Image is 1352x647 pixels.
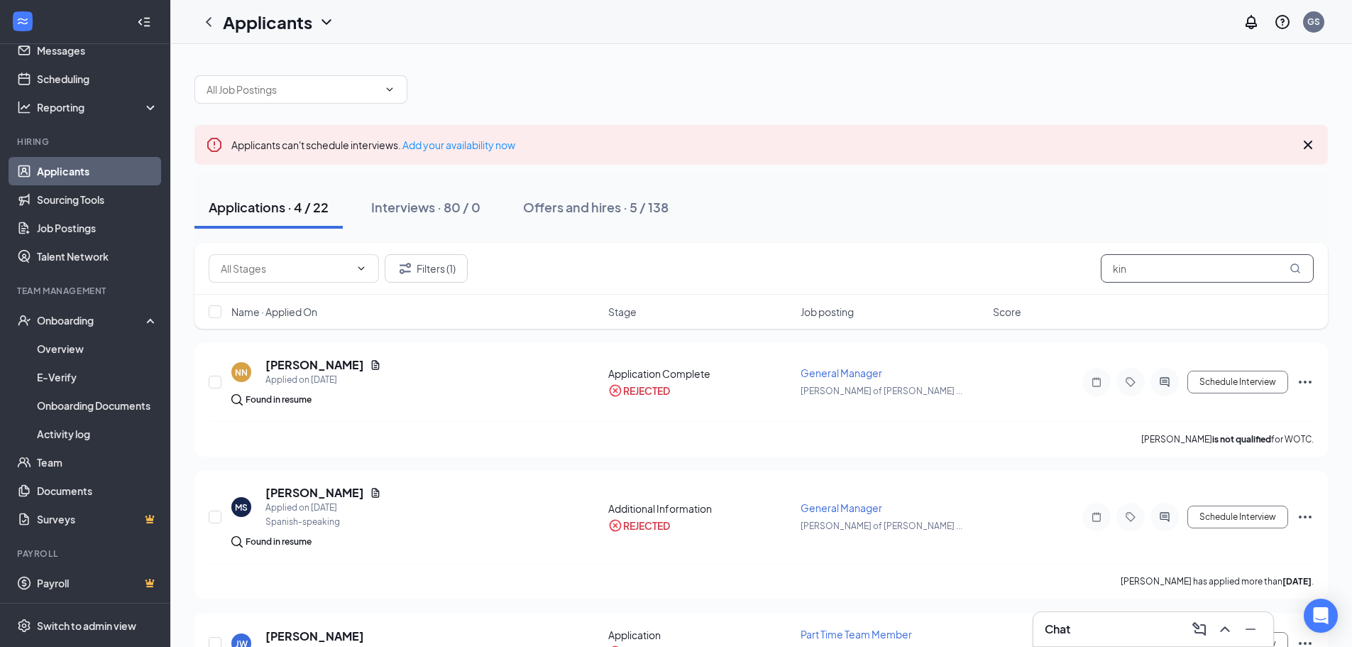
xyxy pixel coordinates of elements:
[384,84,395,95] svg: ChevronDown
[1187,506,1288,528] button: Schedule Interview
[1307,16,1320,28] div: GS
[37,36,158,65] a: Messages
[608,366,792,381] div: Application Complete
[1274,13,1291,31] svg: QuestionInfo
[1122,376,1139,388] svg: Tag
[265,357,364,373] h5: [PERSON_NAME]
[265,515,381,529] div: Spanish-speaking
[801,501,882,514] span: General Manager
[608,305,637,319] span: Stage
[221,261,350,276] input: All Stages
[265,485,364,501] h5: [PERSON_NAME]
[1088,376,1105,388] svg: Note
[37,185,158,214] a: Sourcing Tools
[37,65,158,93] a: Scheduling
[265,501,381,515] div: Applied on [DATE]
[37,100,159,114] div: Reporting
[1243,13,1260,31] svg: Notifications
[608,628,792,642] div: Application
[1156,511,1173,523] svg: ActiveChat
[608,518,622,533] svg: CrossCircle
[231,305,317,319] span: Name · Applied On
[231,536,243,548] img: search.bf7aa3482b7795d4f01b.svg
[1216,621,1233,638] svg: ChevronUp
[37,569,158,597] a: PayrollCrown
[1212,434,1271,445] b: is not qualified
[1297,374,1314,391] svg: Ellipses
[1187,371,1288,393] button: Schedule Interview
[623,518,670,533] div: REJECTED
[17,100,31,114] svg: Analysis
[370,487,381,499] svg: Document
[235,366,248,379] div: NN
[200,13,217,31] svg: ChevronLeft
[1304,599,1338,633] div: Open Intercom Messenger
[209,198,329,216] div: Applications · 4 / 22
[246,393,312,407] div: Found in resume
[17,285,155,297] div: Team Management
[37,619,136,633] div: Switch to admin view
[1101,254,1314,283] input: Search in applications
[37,477,158,505] a: Documents
[37,505,158,533] a: SurveysCrown
[231,138,515,151] span: Applicants can't schedule interviews.
[318,13,335,31] svg: ChevronDown
[246,535,312,549] div: Found in resume
[370,359,381,371] svg: Document
[608,384,622,398] svg: CrossCircle
[16,14,30,28] svg: WorkstreamLogo
[1122,511,1139,523] svg: Tag
[402,138,515,151] a: Add your availability now
[801,386,962,396] span: [PERSON_NAME] of [PERSON_NAME] ...
[1282,576,1312,587] b: [DATE]
[17,619,31,633] svg: Settings
[207,82,378,97] input: All Job Postings
[37,157,158,185] a: Applicants
[1121,575,1314,587] p: [PERSON_NAME] has applied more than .
[1156,376,1173,388] svg: ActiveChat
[801,521,962,531] span: [PERSON_NAME] of [PERSON_NAME] ...
[1188,618,1211,641] button: ComposeMessage
[37,313,146,327] div: Onboarding
[1297,509,1314,526] svg: Ellipses
[17,548,155,560] div: Payroll
[523,198,669,216] div: Offers and hires · 5 / 138
[37,391,158,420] a: Onboarding Documents
[37,448,158,477] a: Team
[371,198,480,216] div: Interviews · 80 / 0
[801,628,912,641] span: Part Time Team Member
[397,260,414,277] svg: Filter
[608,501,792,516] div: Additional Information
[356,263,367,274] svg: ChevronDown
[17,313,31,327] svg: UserCheck
[1088,511,1105,523] svg: Note
[37,363,158,391] a: E-Verify
[37,242,158,271] a: Talent Network
[801,305,854,319] span: Job posting
[1290,263,1301,274] svg: MagnifyingGlass
[1141,433,1314,445] p: [PERSON_NAME] for WOTC.
[1242,621,1259,638] svg: Minimize
[1214,618,1236,641] button: ChevronUp
[993,305,1021,319] span: Score
[37,420,158,448] a: Activity log
[206,136,223,153] svg: Error
[801,366,882,379] span: General Manager
[235,501,248,513] div: MS
[1045,621,1070,637] h3: Chat
[37,214,158,242] a: Job Postings
[265,373,381,387] div: Applied on [DATE]
[231,394,243,406] img: search.bf7aa3482b7795d4f01b.svg
[623,384,670,398] div: REJECTED
[385,254,468,283] button: Filter Filters (1)
[265,629,364,644] h5: [PERSON_NAME]
[1239,618,1262,641] button: Minimize
[1299,136,1317,153] svg: Cross
[223,10,312,34] h1: Applicants
[1191,621,1208,638] svg: ComposeMessage
[137,15,151,29] svg: Collapse
[37,335,158,363] a: Overview
[17,136,155,148] div: Hiring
